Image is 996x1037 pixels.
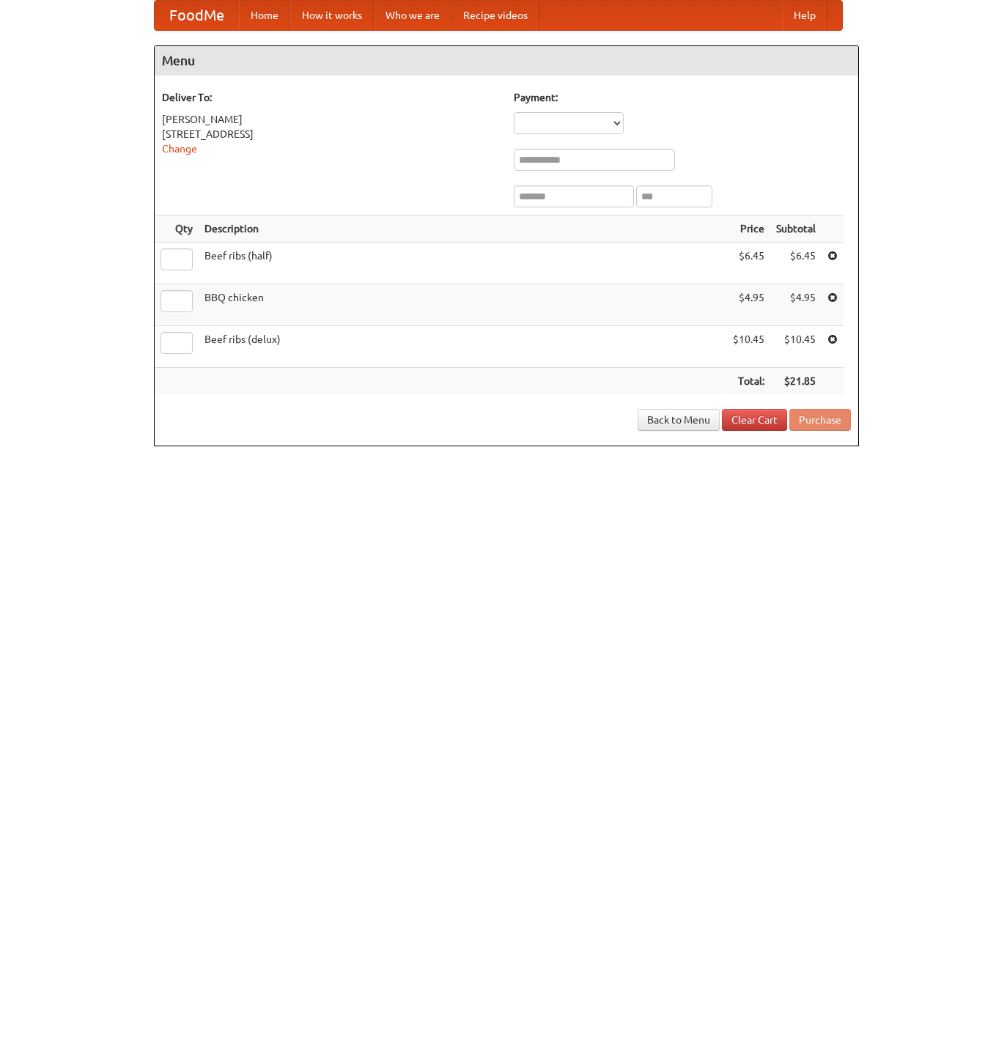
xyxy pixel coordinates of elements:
[770,368,822,395] th: $21.85
[727,368,770,395] th: Total:
[789,409,851,431] button: Purchase
[239,1,290,30] a: Home
[199,326,727,368] td: Beef ribs (delux)
[638,409,720,431] a: Back to Menu
[155,215,199,243] th: Qty
[770,243,822,284] td: $6.45
[770,284,822,326] td: $4.95
[374,1,451,30] a: Who we are
[199,284,727,326] td: BBQ chicken
[727,284,770,326] td: $4.95
[162,90,499,105] h5: Deliver To:
[727,243,770,284] td: $6.45
[451,1,539,30] a: Recipe videos
[514,90,851,105] h5: Payment:
[162,112,499,127] div: [PERSON_NAME]
[155,46,858,75] h4: Menu
[770,326,822,368] td: $10.45
[290,1,374,30] a: How it works
[162,127,499,141] div: [STREET_ADDRESS]
[770,215,822,243] th: Subtotal
[782,1,827,30] a: Help
[727,326,770,368] td: $10.45
[722,409,787,431] a: Clear Cart
[727,215,770,243] th: Price
[162,143,197,155] a: Change
[155,1,239,30] a: FoodMe
[199,243,727,284] td: Beef ribs (half)
[199,215,727,243] th: Description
